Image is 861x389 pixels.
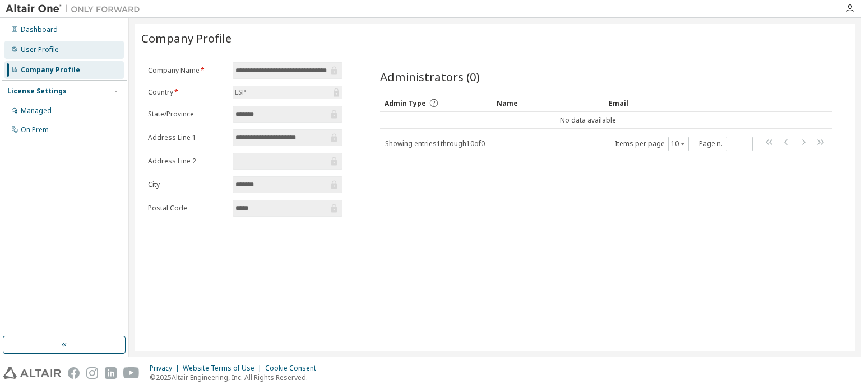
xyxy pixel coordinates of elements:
[148,66,226,75] label: Company Name
[380,69,480,85] span: Administrators (0)
[380,112,796,129] td: No data available
[671,139,686,148] button: 10
[105,367,117,379] img: linkedin.svg
[86,367,98,379] img: instagram.svg
[150,364,183,373] div: Privacy
[21,65,80,74] div: Company Profile
[21,25,58,34] div: Dashboard
[148,180,226,189] label: City
[148,133,226,142] label: Address Line 1
[609,94,712,112] div: Email
[699,137,753,151] span: Page n.
[123,367,140,379] img: youtube.svg
[148,157,226,166] label: Address Line 2
[3,367,61,379] img: altair_logo.svg
[233,86,248,99] div: ESP
[21,125,49,134] div: On Prem
[148,204,226,213] label: Postal Code
[7,87,67,96] div: License Settings
[68,367,80,379] img: facebook.svg
[497,94,600,112] div: Name
[21,45,59,54] div: User Profile
[265,364,323,373] div: Cookie Consent
[385,139,485,148] span: Showing entries 1 through 10 of 0
[148,88,226,97] label: Country
[385,99,426,108] span: Admin Type
[6,3,146,15] img: Altair One
[21,106,52,115] div: Managed
[150,373,323,382] p: © 2025 Altair Engineering, Inc. All Rights Reserved.
[615,137,689,151] span: Items per page
[183,364,265,373] div: Website Terms of Use
[233,86,342,99] div: ESP
[148,110,226,119] label: State/Province
[141,30,232,46] span: Company Profile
